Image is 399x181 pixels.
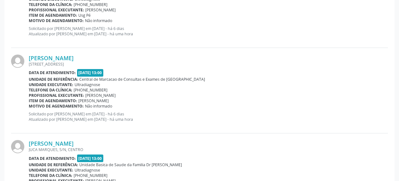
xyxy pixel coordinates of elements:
p: Solicitado por [PERSON_NAME] em [DATE] - há 6 dias Atualizado por [PERSON_NAME] em [DATE] - há um... [29,111,388,122]
span: [PHONE_NUMBER] [74,173,107,178]
span: Ultradiagnose [75,82,100,87]
p: Solicitado por [PERSON_NAME] em [DATE] - há 6 dias Atualizado por [PERSON_NAME] em [DATE] - há um... [29,26,388,37]
b: Profissional executante: [29,93,84,98]
b: Telefone da clínica: [29,87,72,93]
b: Unidade de referência: [29,162,78,167]
span: [PERSON_NAME] [85,7,116,13]
b: Telefone da clínica: [29,173,72,178]
b: Unidade executante: [29,82,73,87]
span: Unidade Basica de Saude da Familia Dr [PERSON_NAME] [79,162,182,167]
span: [DATE] 13:00 [77,155,104,162]
span: [PERSON_NAME] [85,93,116,98]
span: Não informado [85,103,112,109]
span: Usg Pé [78,13,91,18]
a: [PERSON_NAME] [29,55,74,61]
b: Telefone da clínica: [29,2,72,7]
b: Item de agendamento: [29,13,77,18]
span: [PHONE_NUMBER] [74,2,107,7]
div: [STREET_ADDRESS] [29,61,388,67]
span: Ultradiagnose [75,167,100,173]
b: Unidade de referência: [29,77,78,82]
span: [DATE] 13:00 [77,69,104,76]
b: Data de atendimento: [29,156,76,161]
span: [PERSON_NAME] [78,98,109,103]
img: img [11,55,24,68]
div: JUCA MARQUES, S/N, CENTRO [29,147,388,152]
span: Central de Marcacao de Consultas e Exames de [GEOGRAPHIC_DATA] [79,77,205,82]
span: [PHONE_NUMBER] [74,87,107,93]
span: Não informado [85,18,112,23]
a: [PERSON_NAME] [29,140,74,147]
b: Motivo de agendamento: [29,103,84,109]
b: Unidade executante: [29,167,73,173]
b: Profissional executante: [29,7,84,13]
b: Data de atendimento: [29,70,76,75]
img: img [11,140,24,153]
b: Item de agendamento: [29,98,77,103]
b: Motivo de agendamento: [29,18,84,23]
